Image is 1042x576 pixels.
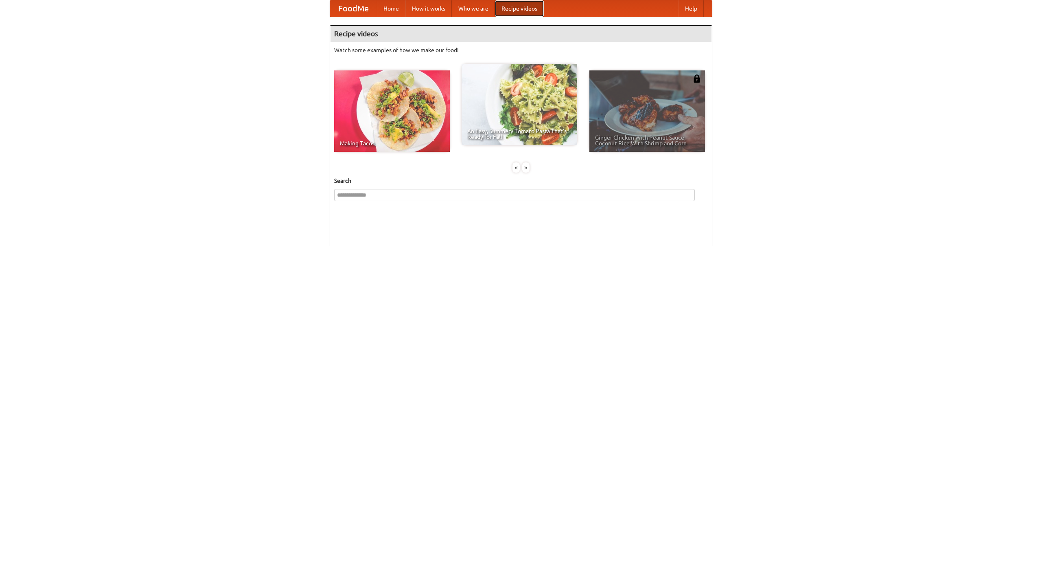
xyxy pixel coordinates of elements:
span: An Easy, Summery Tomato Pasta That's Ready for Fall [467,128,571,140]
h5: Search [334,177,708,185]
a: Who we are [452,0,495,17]
a: Help [679,0,704,17]
div: » [522,162,530,173]
a: Recipe videos [495,0,544,17]
a: FoodMe [330,0,377,17]
a: Home [377,0,405,17]
a: How it works [405,0,452,17]
span: Making Tacos [340,140,444,146]
a: Making Tacos [334,70,450,152]
div: « [512,162,520,173]
h4: Recipe videos [330,26,712,42]
p: Watch some examples of how we make our food! [334,46,708,54]
img: 483408.png [693,74,701,83]
a: An Easy, Summery Tomato Pasta That's Ready for Fall [462,64,577,145]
